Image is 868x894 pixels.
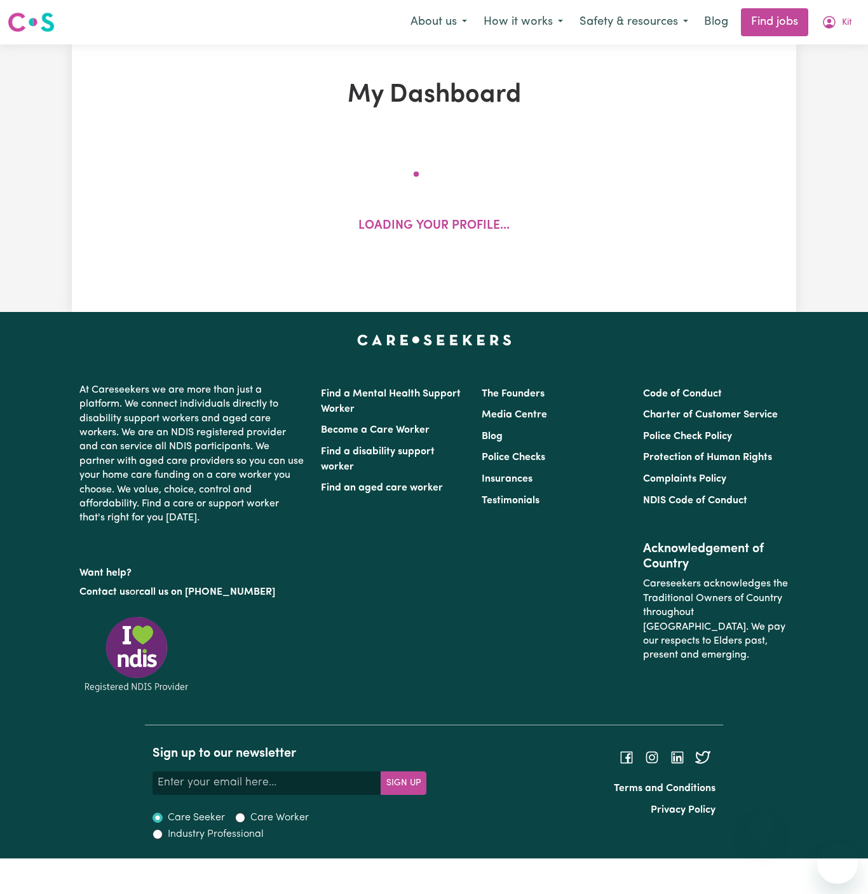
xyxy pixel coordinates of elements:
[643,496,747,506] a: NDIS Code of Conduct
[358,217,510,236] p: Loading your profile...
[695,752,710,762] a: Follow Careseekers on Twitter
[817,843,858,884] iframe: Button to launch messaging window
[749,813,775,838] iframe: Close message
[643,389,722,399] a: Code of Conduct
[321,483,443,493] a: Find an aged care worker
[482,389,545,399] a: The Founders
[482,410,547,420] a: Media Centre
[619,752,634,762] a: Follow Careseekers on Facebook
[482,474,532,484] a: Insurances
[79,614,194,694] img: Registered NDIS provider
[357,335,512,345] a: Careseekers home page
[643,572,789,667] p: Careseekers acknowledges the Traditional Owners of Country throughout [GEOGRAPHIC_DATA]. We pay o...
[381,771,426,794] button: Subscribe
[250,810,309,825] label: Care Worker
[79,378,306,531] p: At Careseekers we are more than just a platform. We connect individuals directly to disability su...
[79,580,306,604] p: or
[79,587,130,597] a: Contact us
[741,8,808,36] a: Find jobs
[139,587,275,597] a: call us on [PHONE_NUMBER]
[643,474,726,484] a: Complaints Policy
[482,496,539,506] a: Testimonials
[571,9,696,36] button: Safety & resources
[696,8,736,36] a: Blog
[475,9,571,36] button: How it works
[402,9,475,36] button: About us
[8,8,55,37] a: Careseekers logo
[614,783,715,794] a: Terms and Conditions
[643,431,732,442] a: Police Check Policy
[200,80,668,111] h1: My Dashboard
[651,805,715,815] a: Privacy Policy
[643,452,772,463] a: Protection of Human Rights
[153,771,381,794] input: Enter your email here...
[482,452,545,463] a: Police Checks
[670,752,685,762] a: Follow Careseekers on LinkedIn
[153,746,426,761] h2: Sign up to our newsletter
[168,810,225,825] label: Care Seeker
[79,561,306,580] p: Want help?
[643,541,789,572] h2: Acknowledgement of Country
[813,9,860,36] button: My Account
[168,827,264,842] label: Industry Professional
[643,410,778,420] a: Charter of Customer Service
[644,752,660,762] a: Follow Careseekers on Instagram
[321,389,461,414] a: Find a Mental Health Support Worker
[321,447,435,472] a: Find a disability support worker
[321,425,430,435] a: Become a Care Worker
[482,431,503,442] a: Blog
[842,16,852,30] span: Kit
[8,11,55,34] img: Careseekers logo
